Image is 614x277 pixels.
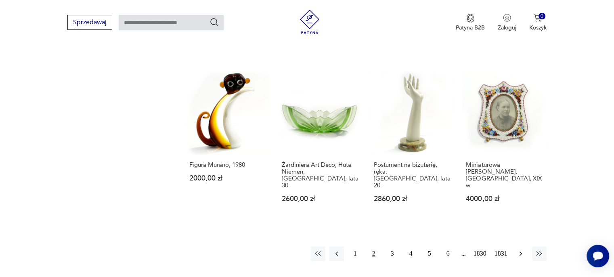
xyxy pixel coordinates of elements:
img: Ikona koszyka [534,14,542,22]
button: 4 [404,246,418,261]
h3: Żardiniera Art Deco, Huta Niemen, [GEOGRAPHIC_DATA], lata 30. [282,162,358,189]
button: 0Koszyk [529,14,547,31]
button: 2 [367,246,381,261]
div: 0 [539,13,545,20]
p: 2600,00 zł [282,195,358,202]
p: Koszyk [529,24,547,31]
button: Patyna B2B [456,14,485,31]
h3: Miniaturowa [PERSON_NAME], [GEOGRAPHIC_DATA], XIX w. [466,162,543,189]
button: 5 [422,246,437,261]
img: Ikonka użytkownika [503,14,511,22]
a: Sprzedawaj [67,20,112,26]
img: Patyna - sklep z meblami i dekoracjami vintage [298,10,322,34]
p: 4000,00 zł [466,195,543,202]
button: 3 [385,246,400,261]
h3: Figura Murano, 1980 [189,162,266,168]
a: Postument na biżuterię, ręka, Niemcy, lata 20.Postument na biżuterię, ręka, [GEOGRAPHIC_DATA], la... [370,71,454,218]
a: Figura Murano, 1980Figura Murano, 19802000,00 zł [186,71,270,218]
iframe: Smartsupp widget button [587,245,609,267]
p: Zaloguj [498,24,516,31]
h3: Postument na biżuterię, ręka, [GEOGRAPHIC_DATA], lata 20. [374,162,451,189]
img: Ikona medalu [466,14,474,23]
button: Szukaj [210,17,219,27]
a: Żardiniera Art Deco, Huta Niemen, Polska, lata 30.Żardiniera Art Deco, Huta Niemen, [GEOGRAPHIC_D... [278,71,362,218]
button: 6 [441,246,455,261]
button: 1830 [472,246,488,261]
button: 1831 [492,246,509,261]
p: 2860,00 zł [374,195,451,202]
button: Sprzedawaj [67,15,112,30]
a: Ikona medaluPatyna B2B [456,14,485,31]
a: Miniaturowa ramka millefiori, Włochy, XIX w.Miniaturowa [PERSON_NAME], [GEOGRAPHIC_DATA], XIX w.4... [462,71,546,218]
button: Zaloguj [498,14,516,31]
button: 1 [348,246,363,261]
p: 2000,00 zł [189,175,266,182]
p: Patyna B2B [456,24,485,31]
